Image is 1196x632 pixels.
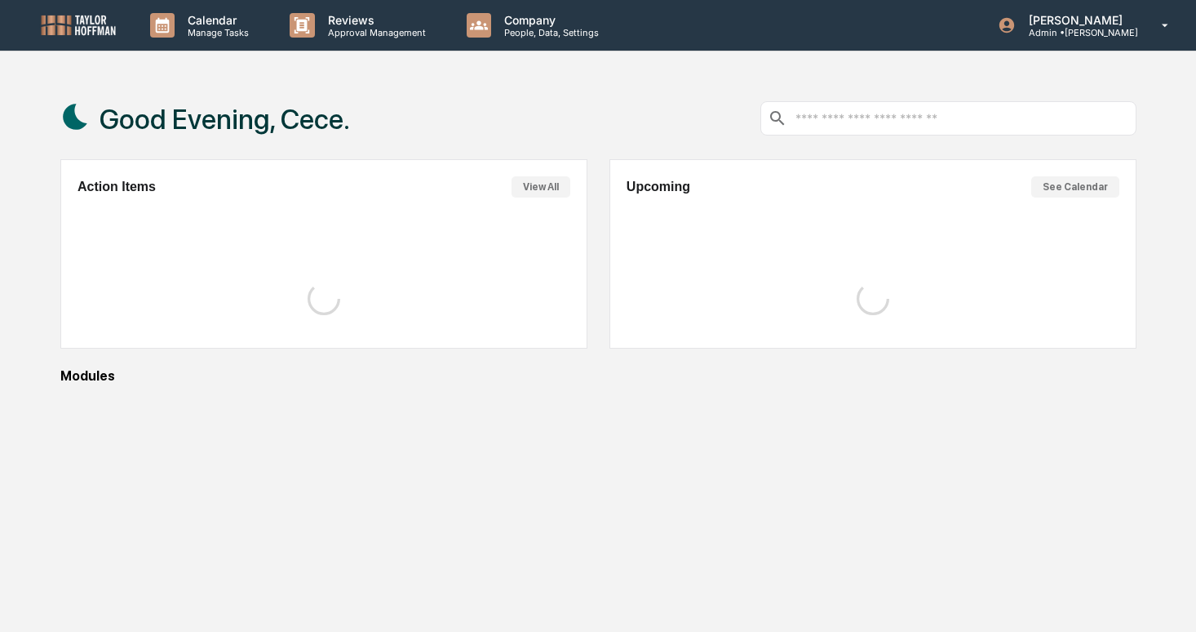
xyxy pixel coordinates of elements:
[315,27,434,38] p: Approval Management
[491,27,607,38] p: People, Data, Settings
[39,13,117,37] img: logo
[512,176,570,198] button: View All
[1016,27,1138,38] p: Admin • [PERSON_NAME]
[175,27,257,38] p: Manage Tasks
[60,368,1136,384] div: Modules
[491,13,607,27] p: Company
[1016,13,1138,27] p: [PERSON_NAME]
[315,13,434,27] p: Reviews
[78,180,156,194] h2: Action Items
[1031,176,1119,198] button: See Calendar
[175,13,257,27] p: Calendar
[627,180,690,194] h2: Upcoming
[100,103,350,136] h1: Good Evening, Cece.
